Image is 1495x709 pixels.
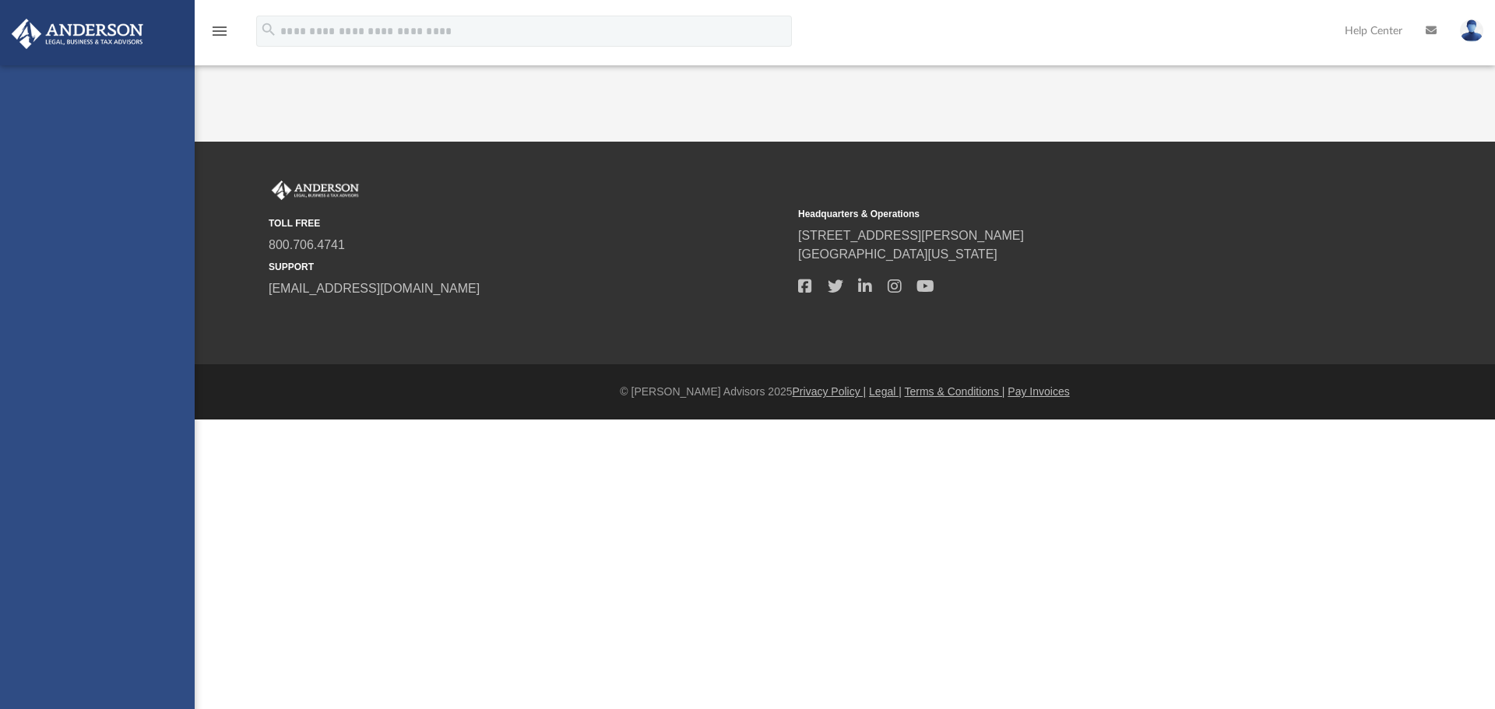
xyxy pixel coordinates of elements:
a: Terms & Conditions | [905,385,1005,398]
a: [EMAIL_ADDRESS][DOMAIN_NAME] [269,282,480,295]
a: [GEOGRAPHIC_DATA][US_STATE] [798,247,997,261]
small: SUPPORT [269,260,787,274]
div: © [PERSON_NAME] Advisors 2025 [195,384,1495,400]
img: Anderson Advisors Platinum Portal [269,181,362,201]
a: Privacy Policy | [793,385,867,398]
a: [STREET_ADDRESS][PERSON_NAME] [798,229,1024,242]
small: Headquarters & Operations [798,207,1317,221]
a: menu [210,30,229,40]
a: Legal | [869,385,902,398]
small: TOLL FREE [269,216,787,230]
a: Pay Invoices [1008,385,1069,398]
i: search [260,21,277,38]
img: Anderson Advisors Platinum Portal [7,19,148,49]
img: User Pic [1460,19,1483,42]
a: 800.706.4741 [269,238,345,251]
i: menu [210,22,229,40]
